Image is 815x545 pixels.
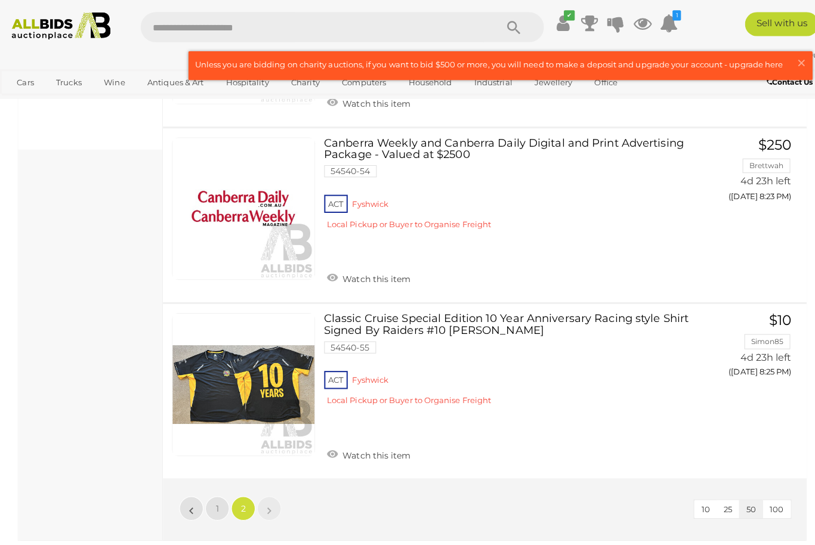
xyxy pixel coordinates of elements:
a: » [254,491,278,515]
span: Watch this item [336,445,406,456]
a: Watch this item [320,440,409,458]
a: Canberra Weekly and Canberra Daily Digital and Print Advertising Package - Valued at $2500 54540-... [329,136,683,236]
span: 50 [737,498,747,508]
a: 1 [652,12,670,33]
a: 1 [203,491,227,515]
span: 1 [214,497,217,508]
span: × [786,51,797,74]
span: $250 [749,135,782,151]
i: 1 [665,10,673,20]
strong: sunshine1965 [711,49,771,59]
span: $10 [760,308,782,325]
a: Office [580,72,618,91]
span: | [773,49,776,59]
a: [GEOGRAPHIC_DATA] [55,91,156,111]
span: 100 [761,498,774,508]
button: 25 [708,494,731,513]
i: ✔ [557,10,568,20]
a: Sign Out [777,49,812,59]
a: 2 [229,491,252,515]
a: Watch this item [320,266,409,284]
a: Charity [280,72,323,91]
img: Allbids.com.au [6,12,115,39]
span: 2 [238,497,243,508]
a: Antiques & Art [138,72,209,91]
a: Trucks [48,72,88,91]
a: Classic Cruise Special Edition 10 Year Anniversary Racing style Shirt Signed By Raiders #10 [PERS... [329,309,683,410]
span: Watch this item [336,271,406,281]
button: 10 [686,494,709,513]
a: Watch this item [320,92,409,110]
a: sunshine1965 [711,49,773,59]
a: Computers [330,72,389,91]
button: 100 [754,494,782,513]
a: Sports [9,91,49,111]
a: ✔ [547,12,565,33]
a: Jewellery [521,72,573,91]
a: Industrial [461,72,514,91]
a: « [177,491,201,515]
a: Household [396,72,455,91]
button: 50 [730,494,754,513]
a: $250 Brettwah 4d 23h left ([DATE] 8:23 PM) [700,136,785,206]
span: Watch this item [336,97,406,108]
b: Contact Us [758,76,803,85]
a: Cars [9,72,41,91]
a: Hospitality [215,72,273,91]
a: $10 Simon85 4d 23h left ([DATE] 8:25 PM) [700,309,785,379]
a: Wine [95,72,131,91]
button: Search [478,12,538,42]
span: 25 [715,498,724,508]
a: Contact Us [758,75,806,88]
a: Sell with us [736,12,809,36]
span: 10 [693,498,702,508]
